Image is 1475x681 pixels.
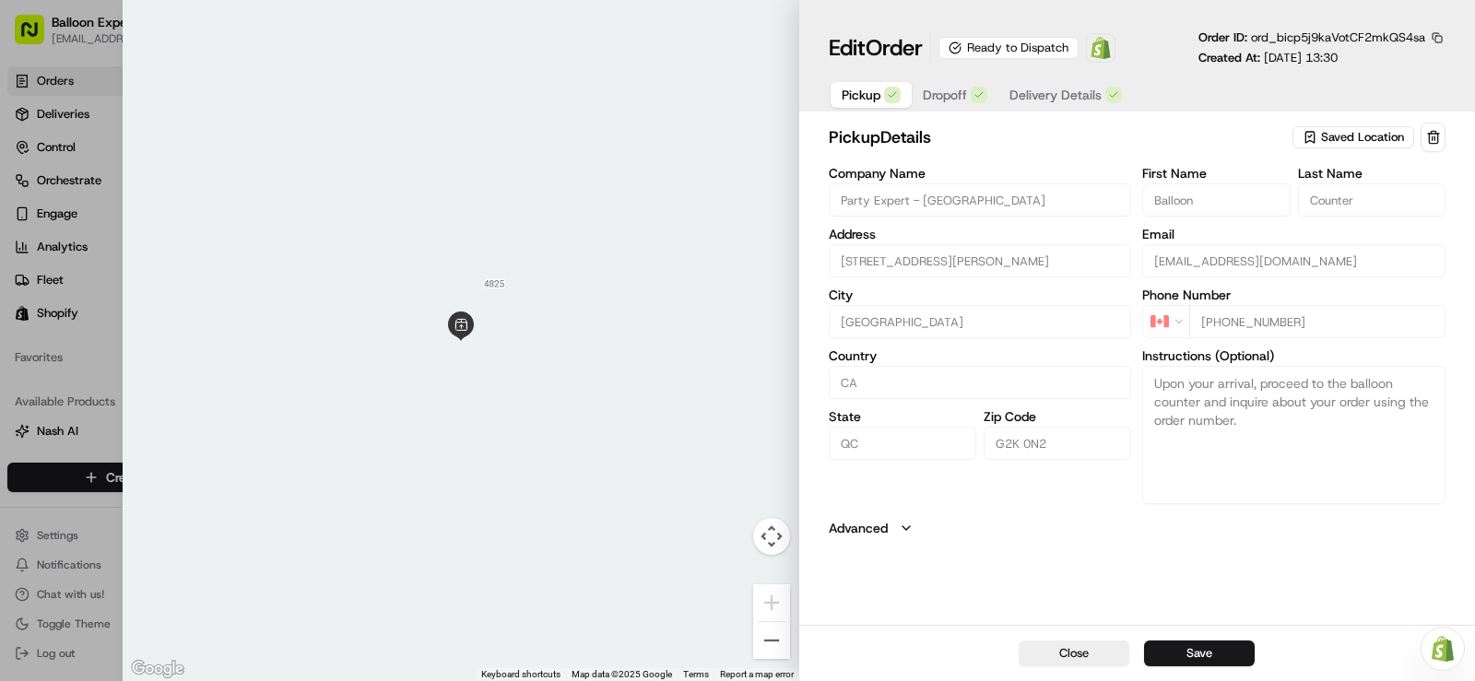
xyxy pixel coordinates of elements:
[753,622,790,659] button: Zoom out
[829,366,1132,399] input: Enter country
[1298,183,1445,217] input: Enter last name
[1144,640,1255,666] button: Save
[720,669,794,679] a: Report a map error
[1142,244,1445,277] input: Enter email
[1251,29,1425,45] span: ord_bicp5j9kaVotCF2mkQS4sa
[829,124,1289,150] h2: pickup Details
[984,427,1131,460] input: Enter zip code
[127,657,188,681] img: Google
[1142,349,1445,362] label: Instructions (Optional)
[753,584,790,621] button: Zoom in
[842,86,880,104] span: Pickup
[829,427,976,460] input: Enter state
[829,183,1132,217] input: Enter company name
[984,410,1131,423] label: Zip Code
[923,86,967,104] span: Dropoff
[1142,228,1445,241] label: Email
[1264,50,1338,65] span: [DATE] 13:30
[1142,288,1445,301] label: Phone Number
[1086,33,1115,63] a: Shopify
[1198,50,1338,66] p: Created At:
[829,33,923,63] h1: Edit
[1009,86,1102,104] span: Delivery Details
[1142,366,1445,504] textarea: Upon your arrival, proceed to the balloon counter and inquire about your order using the order nu...
[829,519,888,537] label: Advanced
[938,37,1079,59] div: Ready to Dispatch
[1019,640,1129,666] button: Close
[829,228,1132,241] label: Address
[829,519,1445,537] button: Advanced
[829,305,1132,338] input: Enter city
[829,244,1132,277] input: 4825 Pierre-Bertrand Blvd, Suite 100, Québec City, QC G2K 0N2, CA
[866,33,923,63] span: Order
[829,349,1132,362] label: Country
[481,668,560,681] button: Keyboard shortcuts
[1142,183,1290,217] input: Enter first name
[1142,167,1290,180] label: First Name
[572,669,672,679] span: Map data ©2025 Google
[1198,29,1425,46] p: Order ID:
[829,410,976,423] label: State
[829,288,1132,301] label: City
[829,167,1132,180] label: Company Name
[1189,305,1445,338] input: Enter phone number
[127,657,188,681] a: Open this area in Google Maps (opens a new window)
[683,669,709,679] a: Terms (opens in new tab)
[1298,167,1445,180] label: Last Name
[1292,124,1417,150] button: Saved Location
[1090,37,1112,59] img: Shopify
[1321,129,1404,146] span: Saved Location
[753,518,790,555] button: Map camera controls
